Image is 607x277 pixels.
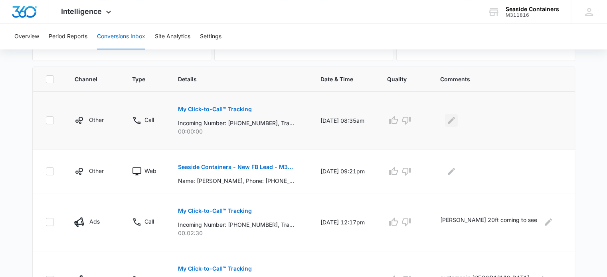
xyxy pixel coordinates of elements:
button: Seaside Containers - New FB Lead - M360 Notification [178,157,294,177]
p: Call [144,116,154,124]
button: Edit Comments [542,216,555,228]
span: Channel [74,75,101,83]
span: Quality [387,75,409,83]
button: Edit Comments [445,114,458,127]
button: Settings [200,24,221,49]
button: Period Reports [49,24,87,49]
td: [DATE] 08:35am [311,92,378,149]
span: Date & Time [320,75,356,83]
div: account name [506,6,559,12]
p: Other [89,167,103,175]
p: My Click-to-Call™ Tracking [178,266,252,271]
button: Edit Comments [445,165,458,178]
span: Intelligence [61,7,102,16]
button: Overview [14,24,39,49]
p: Web [144,167,156,175]
span: Type [132,75,148,83]
p: Ads [89,217,99,226]
p: 00:02:30 [178,229,301,237]
button: Conversions Inbox [97,24,145,49]
span: Details [178,75,290,83]
p: Other [89,116,103,124]
p: Incoming Number: [PHONE_NUMBER], Tracking Number: [PHONE_NUMBER], Ring To: [PHONE_NUMBER], Caller... [178,119,294,127]
button: My Click-to-Call™ Tracking [178,201,252,220]
span: Comments [440,75,550,83]
td: [DATE] 09:21pm [311,149,378,193]
button: Site Analytics [155,24,190,49]
p: [PERSON_NAME] 20ft coming to see [440,216,537,228]
p: My Click-to-Call™ Tracking [178,106,252,112]
p: My Click-to-Call™ Tracking [178,208,252,214]
button: My Click-to-Call™ Tracking [178,100,252,119]
p: Seaside Containers - New FB Lead - M360 Notification [178,164,294,170]
p: Call [144,217,154,226]
p: 00:00:00 [178,127,301,136]
td: [DATE] 12:17pm [311,193,378,251]
p: Name: [PERSON_NAME], Phone: [PHONE_NUMBER], Email: [EMAIL_ADDRESS][DOMAIN_NAME] [178,177,294,185]
p: Incoming Number: [PHONE_NUMBER], Tracking Number: [PHONE_NUMBER], Ring To: [PHONE_NUMBER], Caller... [178,220,294,229]
div: account id [506,12,559,18]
